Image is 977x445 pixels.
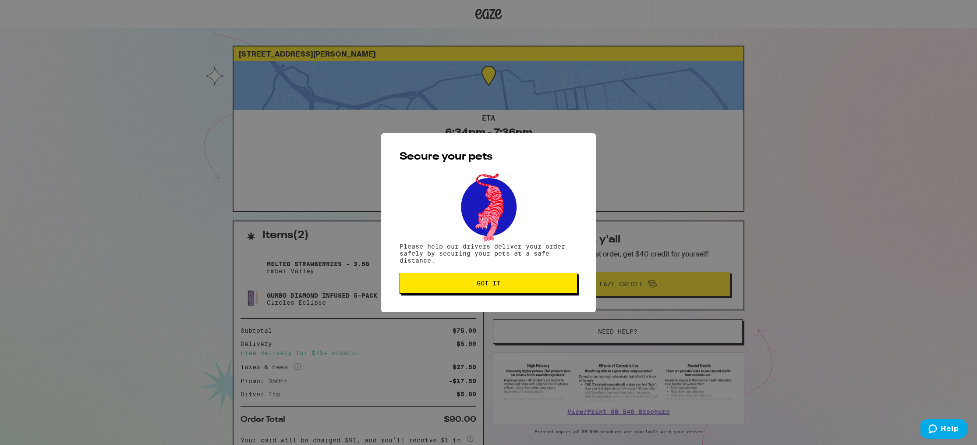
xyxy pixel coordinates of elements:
[400,243,577,264] p: Please help our drivers deliver your order safely by securing your pets at a safe distance.
[453,171,524,243] img: pets
[400,152,577,162] h2: Secure your pets
[920,419,968,441] iframe: Opens a widget where you can find more information
[400,273,577,294] button: Got it
[477,280,500,286] span: Got it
